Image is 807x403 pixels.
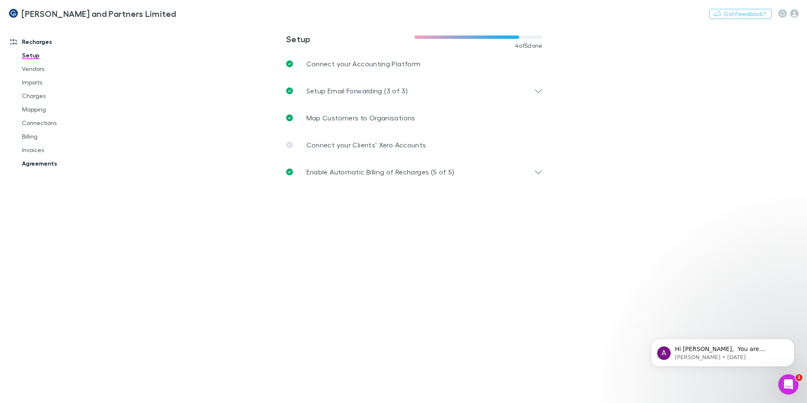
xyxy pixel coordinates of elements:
img: Coates and Partners Limited's Logo [8,8,18,19]
a: Connect your Accounting Platform [279,50,550,77]
a: Mapping [14,103,114,116]
p: Connect your Clients’ Xero Accounts [306,140,426,150]
a: Setup [14,49,114,62]
span: Hi [PERSON_NAME], ​ You are importing this in the wrong format. DD/MM/YY ​ Before exporting your ... [37,25,141,124]
div: Enable Automatic Billing of Recharges (5 of 5) [279,158,550,185]
h3: Setup [286,34,414,44]
a: Map Customers to Organisations [279,104,550,131]
h3: [PERSON_NAME] and Partners Limited [22,8,176,19]
a: Recharges [2,35,114,49]
span: 1 [796,374,802,381]
iframe: Intercom live chat [778,374,799,395]
a: Imports [14,76,114,89]
div: Setup Email Forwarding (3 of 3) [279,77,550,104]
span: 4 of 5 done [515,42,543,49]
a: Vendors [14,62,114,76]
p: Setup Email Forwarding (3 of 3) [306,86,408,96]
a: [PERSON_NAME] and Partners Limited [3,3,181,24]
p: Message from Alex, sent 5w ago [37,33,146,40]
a: Charges [14,89,114,103]
p: Map Customers to Organisations [306,113,415,123]
p: Enable Automatic Billing of Recharges (5 of 5) [306,167,455,177]
button: Got Feedback? [709,9,772,19]
a: Connect your Clients’ Xero Accounts [279,131,550,158]
a: Invoices [14,143,114,157]
a: Billing [14,130,114,143]
p: Connect your Accounting Platform [306,59,421,69]
iframe: Intercom notifications message [638,321,807,380]
a: Connections [14,116,114,130]
a: Agreements [14,157,114,170]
